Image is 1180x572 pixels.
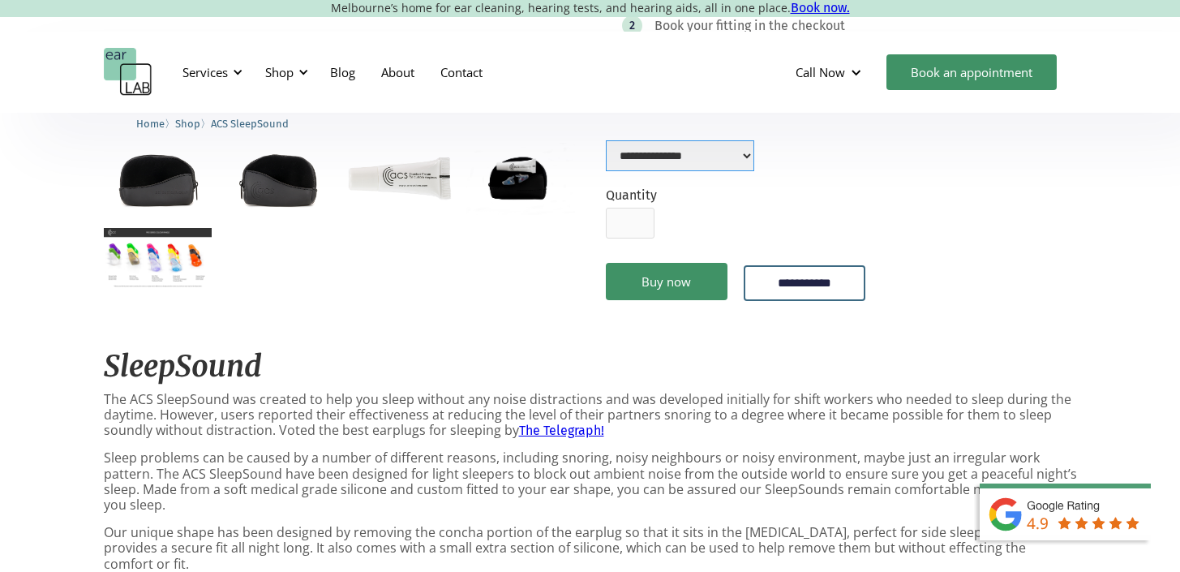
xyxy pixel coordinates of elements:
[225,143,333,214] a: open lightbox
[175,115,200,131] a: Shop
[466,143,574,215] a: open lightbox
[175,115,211,132] li: 〉
[317,49,368,96] a: Blog
[519,423,604,438] a: The Telegraph!
[136,115,175,132] li: 〉
[211,118,289,130] span: ACS SleepSound
[104,48,152,97] a: home
[606,187,657,203] label: Quantity
[175,118,200,130] span: Shop
[211,115,289,131] a: ACS SleepSound
[265,64,294,80] div: Shop
[104,450,1077,513] p: Sleep problems can be caused by a number of different reasons, including snoring, noisy neighbour...
[427,49,496,96] a: Contact
[654,18,845,34] div: Book your fitting in the checkout
[886,54,1057,90] a: Book an appointment
[104,228,212,289] a: open lightbox
[104,348,262,385] em: SleepSound
[104,525,1077,572] p: Our unique shape has been designed by removing the concha portion of the earplug so that it sits ...
[368,49,427,96] a: About
[796,64,845,80] div: Call Now
[173,48,247,97] div: Services
[629,19,635,32] div: 2
[136,115,165,131] a: Home
[255,48,313,97] div: Shop
[182,64,228,80] div: Services
[345,143,453,214] a: open lightbox
[104,392,1077,439] p: The ACS SleepSound was created to help you sleep without any noise distractions and was developed...
[136,118,165,130] span: Home
[606,263,727,300] a: Buy now
[104,143,212,214] a: open lightbox
[783,48,878,97] div: Call Now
